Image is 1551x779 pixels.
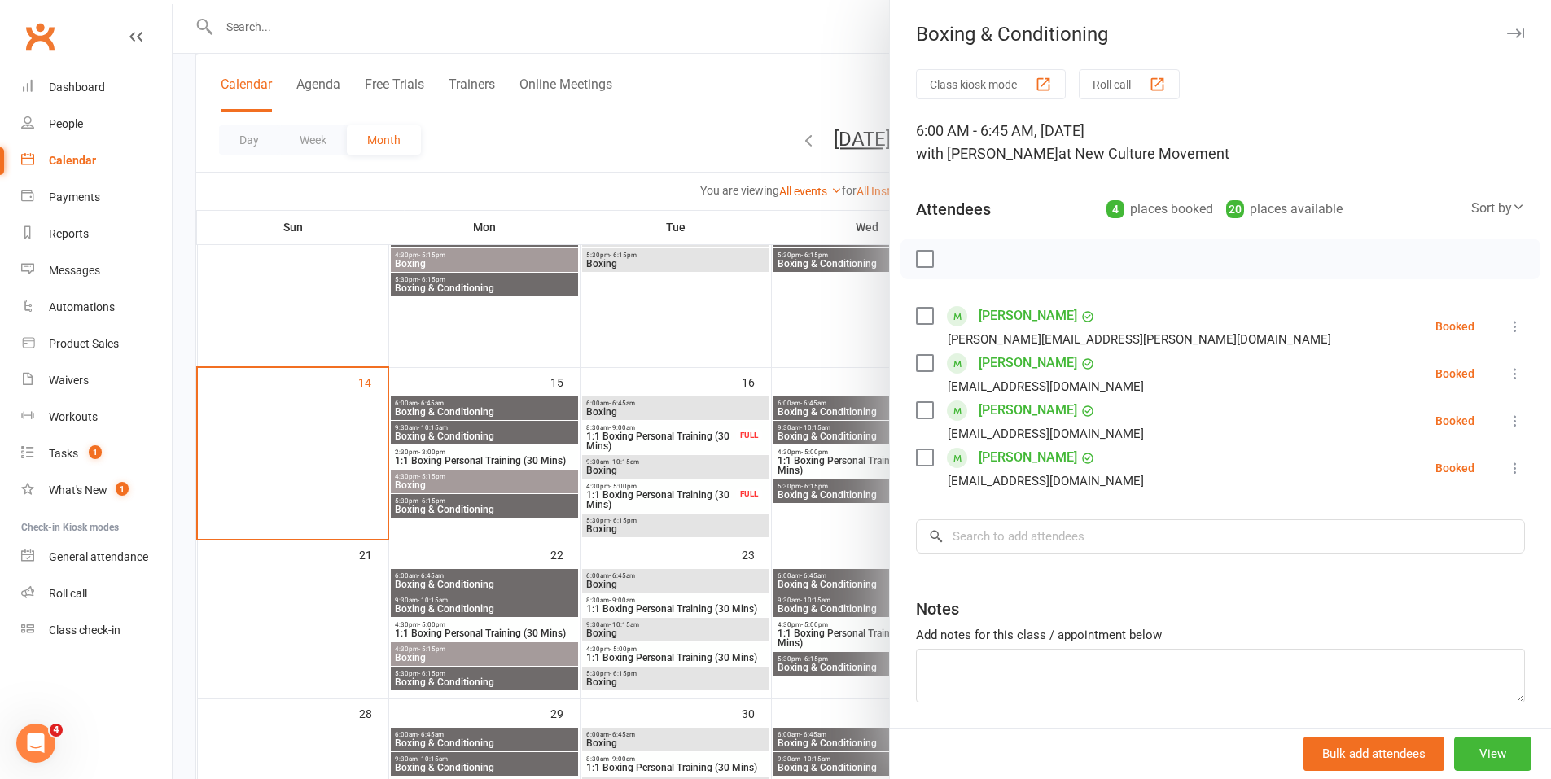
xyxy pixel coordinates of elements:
[1435,321,1474,332] div: Booked
[1058,145,1229,162] span: at New Culture Movement
[50,724,63,737] span: 4
[1303,737,1444,771] button: Bulk add attendees
[1435,415,1474,427] div: Booked
[16,724,55,763] iframe: Intercom live chat
[21,252,172,289] a: Messages
[49,190,100,204] div: Payments
[21,612,172,649] a: Class kiosk mode
[916,120,1525,165] div: 6:00 AM - 6:45 AM, [DATE]
[21,106,172,142] a: People
[21,472,172,509] a: What's New1
[1226,200,1244,218] div: 20
[21,289,172,326] a: Automations
[21,179,172,216] a: Payments
[49,587,87,600] div: Roll call
[21,435,172,472] a: Tasks 1
[49,374,89,387] div: Waivers
[916,69,1066,99] button: Class kiosk mode
[1106,198,1213,221] div: places booked
[116,482,129,496] span: 1
[916,145,1058,162] span: with [PERSON_NAME]
[49,300,115,313] div: Automations
[21,362,172,399] a: Waivers
[916,519,1525,554] input: Search to add attendees
[49,227,89,240] div: Reports
[948,470,1144,492] div: [EMAIL_ADDRESS][DOMAIN_NAME]
[21,69,172,106] a: Dashboard
[1435,462,1474,474] div: Booked
[49,624,120,637] div: Class check-in
[49,410,98,423] div: Workouts
[21,539,172,575] a: General attendance kiosk mode
[21,575,172,612] a: Roll call
[21,326,172,362] a: Product Sales
[49,117,83,130] div: People
[890,23,1551,46] div: Boxing & Conditioning
[20,16,60,57] a: Clubworx
[948,423,1144,444] div: [EMAIL_ADDRESS][DOMAIN_NAME]
[21,216,172,252] a: Reports
[1471,198,1525,219] div: Sort by
[89,445,102,459] span: 1
[916,625,1525,645] div: Add notes for this class / appointment below
[49,81,105,94] div: Dashboard
[49,337,119,350] div: Product Sales
[49,447,78,460] div: Tasks
[979,444,1077,470] a: [PERSON_NAME]
[979,303,1077,329] a: [PERSON_NAME]
[979,397,1077,423] a: [PERSON_NAME]
[21,142,172,179] a: Calendar
[1079,69,1180,99] button: Roll call
[1106,200,1124,218] div: 4
[916,198,991,221] div: Attendees
[916,597,959,620] div: Notes
[1435,368,1474,379] div: Booked
[1226,198,1343,221] div: places available
[49,154,96,167] div: Calendar
[1454,737,1531,771] button: View
[979,350,1077,376] a: [PERSON_NAME]
[49,550,148,563] div: General attendance
[49,484,107,497] div: What's New
[948,329,1331,350] div: [PERSON_NAME][EMAIL_ADDRESS][PERSON_NAME][DOMAIN_NAME]
[21,399,172,435] a: Workouts
[49,264,100,277] div: Messages
[948,376,1144,397] div: [EMAIL_ADDRESS][DOMAIN_NAME]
